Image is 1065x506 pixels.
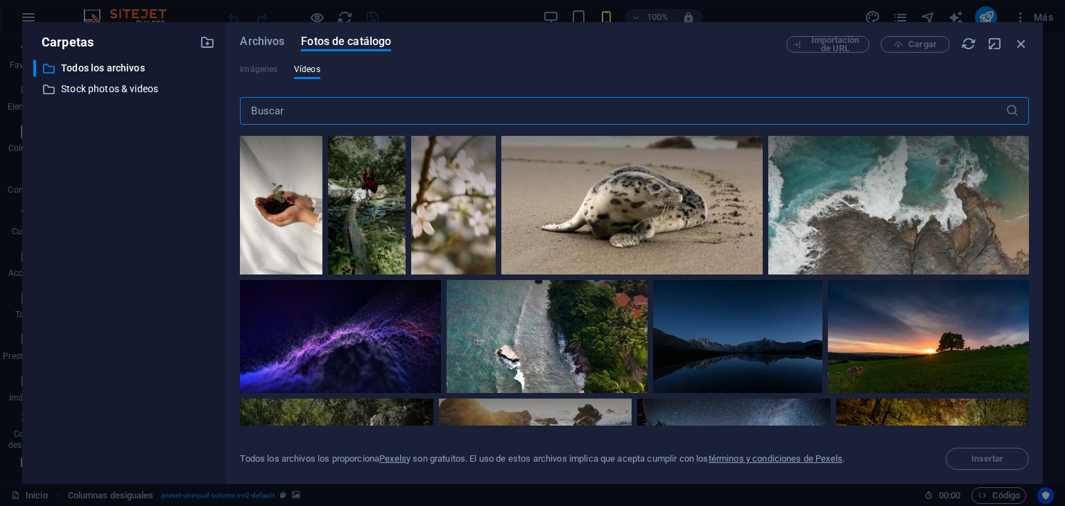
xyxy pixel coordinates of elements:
[33,80,215,98] div: Stock photos & videos
[61,81,190,97] p: Stock photos & videos
[987,36,1003,51] i: Minimizar
[33,60,36,77] div: ​
[240,453,845,465] div: Todos los archivos los proporciona y son gratuitos. El uso de estos archivos implica que acepta c...
[200,35,215,50] i: Crear carpeta
[240,33,284,50] span: Archivos
[240,97,1005,125] input: Buscar
[379,453,406,464] a: Pexels
[946,448,1029,470] span: Selecciona primero un archivo
[1014,36,1029,51] i: Cerrar
[61,60,190,76] p: Todos los archivos
[240,61,277,78] span: Este tipo de archivo no es soportado por este elemento
[709,453,842,464] a: términos y condiciones de Pexels
[33,33,94,51] p: Carpetas
[961,36,976,51] i: Volver a cargar
[301,33,391,50] span: Fotos de catálogo
[294,61,320,78] span: Vídeos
